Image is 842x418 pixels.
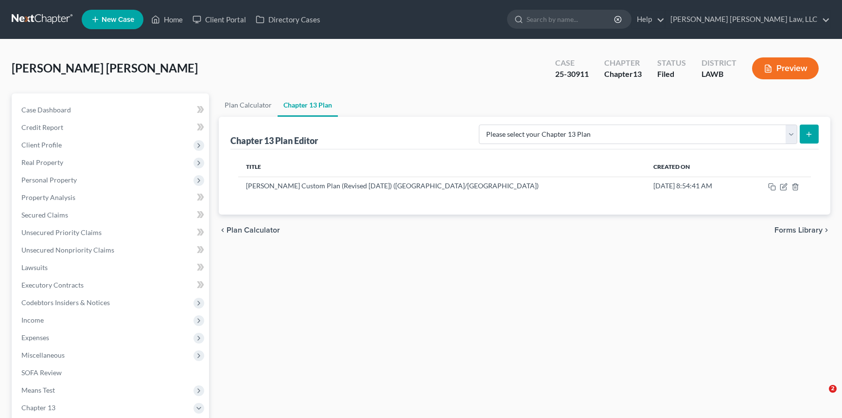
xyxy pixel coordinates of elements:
[21,193,75,201] span: Property Analysis
[633,69,642,78] span: 13
[555,69,589,80] div: 25-30911
[14,189,209,206] a: Property Analysis
[219,93,278,117] a: Plan Calculator
[21,246,114,254] span: Unsecured Nonpriority Claims
[702,69,737,80] div: LAWB
[14,119,209,136] a: Credit Report
[646,157,744,177] th: Created On
[230,135,318,146] div: Chapter 13 Plan Editor
[14,101,209,119] a: Case Dashboard
[555,57,589,69] div: Case
[21,228,102,236] span: Unsecured Priority Claims
[604,69,642,80] div: Chapter
[14,206,209,224] a: Secured Claims
[21,281,84,289] span: Executory Contracts
[21,141,62,149] span: Client Profile
[21,263,48,272] span: Lawsuits
[14,276,209,294] a: Executory Contracts
[227,226,280,234] span: Plan Calculator
[526,10,615,28] input: Search by name...
[829,385,837,393] span: 2
[21,316,44,324] span: Income
[102,16,134,23] span: New Case
[14,224,209,241] a: Unsecured Priority Claims
[752,57,819,79] button: Preview
[646,177,744,195] td: [DATE] 8:54:41 AM
[774,226,830,234] button: Forms Library chevron_right
[604,57,642,69] div: Chapter
[219,226,280,234] button: chevron_left Plan Calculator
[12,61,198,75] span: [PERSON_NAME] [PERSON_NAME]
[21,368,62,377] span: SOFA Review
[21,106,71,114] span: Case Dashboard
[219,226,227,234] i: chevron_left
[21,298,110,307] span: Codebtors Insiders & Notices
[823,226,830,234] i: chevron_right
[21,386,55,394] span: Means Test
[14,364,209,382] a: SOFA Review
[666,11,830,28] a: [PERSON_NAME] [PERSON_NAME] Law, LLC
[21,158,63,166] span: Real Property
[774,226,823,234] span: Forms Library
[657,69,686,80] div: Filed
[238,177,646,195] td: [PERSON_NAME] Custom Plan (Revised [DATE]) ([GEOGRAPHIC_DATA]/[GEOGRAPHIC_DATA])
[188,11,251,28] a: Client Portal
[14,241,209,259] a: Unsecured Nonpriority Claims
[14,259,209,276] a: Lawsuits
[632,11,665,28] a: Help
[21,211,68,219] span: Secured Claims
[278,93,338,117] a: Chapter 13 Plan
[146,11,188,28] a: Home
[21,403,55,412] span: Chapter 13
[21,351,65,359] span: Miscellaneous
[657,57,686,69] div: Status
[702,57,737,69] div: District
[809,385,832,408] iframe: Intercom live chat
[238,157,646,177] th: Title
[251,11,325,28] a: Directory Cases
[21,333,49,342] span: Expenses
[21,176,77,184] span: Personal Property
[21,123,63,131] span: Credit Report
